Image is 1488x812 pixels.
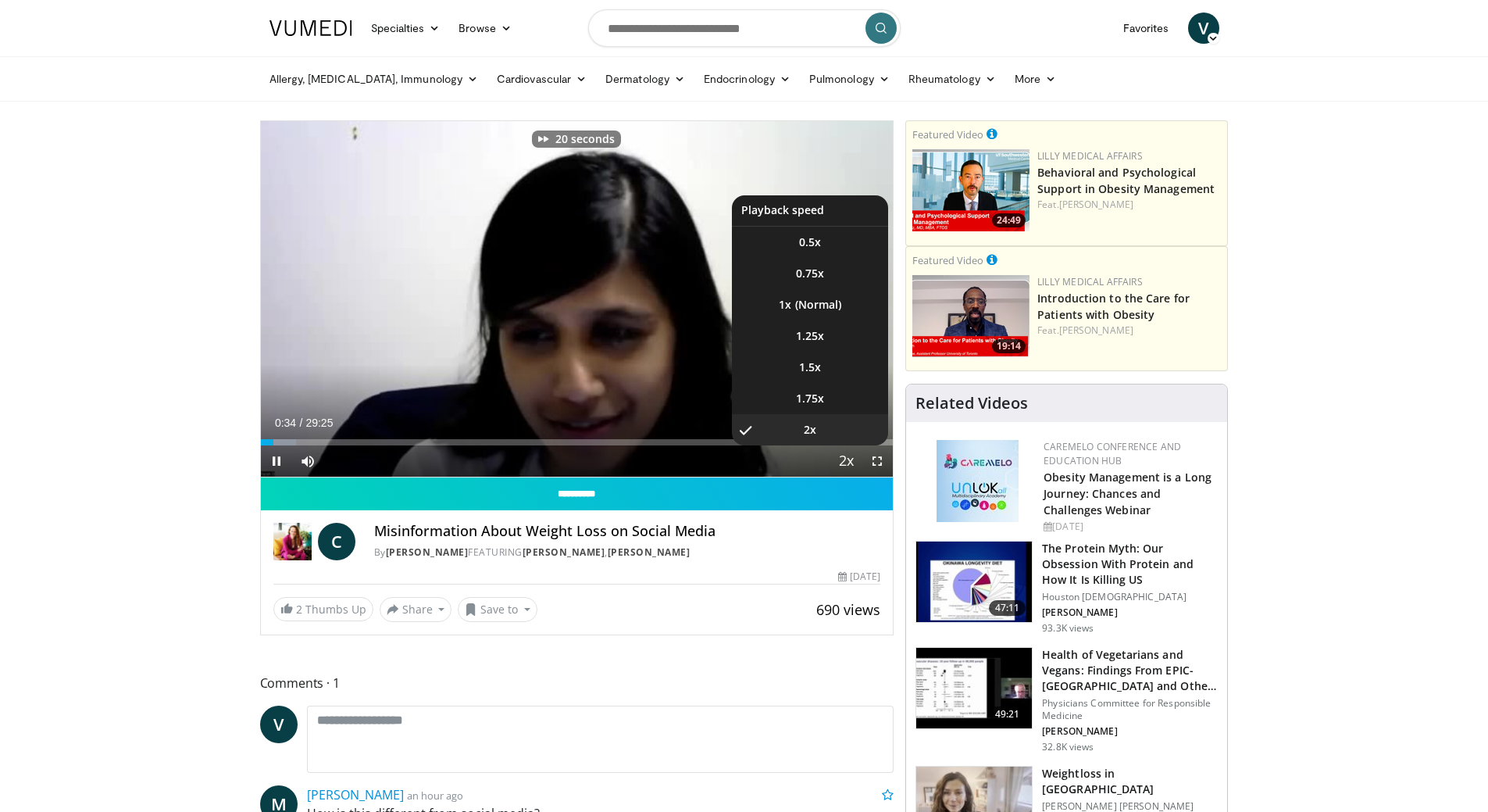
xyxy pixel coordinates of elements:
[269,20,352,36] img: VuMedi Logo
[816,600,880,619] span: 690 views
[916,542,1032,623] img: b7b8b05e-5021-418b-a89a-60a270e7cf82.150x105_q85_crop-smart_upscale.jpg
[300,417,303,429] span: /
[374,523,880,540] h4: Misinformation About Weight Loss on Social Media
[261,439,894,445] div: Progress Bar
[800,63,899,95] a: Pulmonology
[1042,725,1218,738] p: [PERSON_NAME]
[1042,766,1218,797] h3: Weightloss in [GEOGRAPHIC_DATA]
[796,391,824,406] span: 1.75x
[916,648,1032,729] img: 606f2b51-b844-428b-aa21-8c0c72d5a896.150x105_q85_crop-smart_upscale.jpg
[1188,13,1219,44] a: V
[862,445,893,477] button: Fullscreen
[1042,622,1094,635] p: 93.3K views
[555,134,615,145] p: 20 seconds
[458,597,537,622] button: Save to
[989,706,1026,722] span: 49:21
[1059,198,1133,211] a: [PERSON_NAME]
[989,600,1026,616] span: 47:11
[292,445,323,477] button: Mute
[912,127,983,141] small: Featured Video
[694,63,800,95] a: Endocrinology
[1042,541,1218,588] h3: The Protein Myth: Our Obsession With Protein and How It Is Killing US
[1042,741,1094,753] p: 32.8K views
[992,213,1026,227] span: 24:49
[804,422,816,438] span: 2x
[1042,697,1218,722] p: Physicians Committee for Responsible Medicine
[407,789,463,803] small: an hour ago
[937,440,1019,522] img: 45df64a9-a6de-482c-8a90-ada250f7980c.png.150x105_q85_autocrop_double_scale_upscale_version-0.2.jpg
[1005,63,1065,95] a: More
[915,647,1218,753] a: 49:21 Health of Vegetarians and Vegans: Findings From EPIC-[GEOGRAPHIC_DATA] and Othe… Physicians...
[799,234,821,250] span: 0.5x
[992,339,1026,353] span: 19:14
[1037,324,1221,338] div: Feat.
[386,546,469,559] a: [PERSON_NAME]
[1037,198,1221,212] div: Feat.
[1114,13,1179,44] a: Favorites
[1059,324,1133,337] a: [PERSON_NAME]
[487,63,596,95] a: Cardiovascular
[915,394,1028,413] h4: Related Videos
[1044,470,1211,517] a: Obesity Management is a Long Journey: Chances and Challenges Webinar
[318,523,355,560] a: C
[1042,647,1218,694] h3: Health of Vegetarians and Vegans: Findings From EPIC-[GEOGRAPHIC_DATA] and Othe…
[523,546,605,559] a: [PERSON_NAME]
[912,149,1029,231] a: 24:49
[899,63,1005,95] a: Rheumatology
[273,597,373,621] a: 2 Thumbs Up
[449,13,521,44] a: Browse
[596,63,694,95] a: Dermatology
[1042,591,1218,603] p: Houston [DEMOGRAPHIC_DATA]
[1037,291,1190,322] a: Introduction to the Care for Patients with Obesity
[307,786,404,803] a: [PERSON_NAME]
[796,328,824,344] span: 1.25x
[380,597,452,622] button: Share
[796,266,824,281] span: 0.75x
[1044,520,1215,534] div: [DATE]
[260,706,298,743] a: V
[912,149,1029,231] img: ba3304f6-7838-4e41-9c0f-2e31ebde6754.png.150x105_q85_crop-smart_upscale.png
[362,13,450,44] a: Specialties
[275,417,296,429] span: 0:34
[261,121,894,478] video-js: Video Player
[912,275,1029,357] a: 19:14
[374,546,880,560] div: By FEATURING ,
[912,275,1029,357] img: acc2e291-ced4-4dd5-b17b-d06994da28f3.png.150x105_q85_crop-smart_upscale.png
[830,445,862,477] button: Playback Rate
[1037,149,1143,163] a: Lilly Medical Affairs
[1037,165,1215,196] a: Behavioral and Psychological Support in Obesity Management
[296,602,302,617] span: 2
[838,570,880,584] div: [DATE]
[1042,606,1218,619] p: [PERSON_NAME]
[799,359,821,375] span: 1.5x
[260,63,488,95] a: Allergy, [MEDICAL_DATA], Immunology
[1044,440,1181,467] a: CaReMeLO Conference and Education Hub
[261,445,292,477] button: Pause
[588,9,901,47] input: Search topics, interventions
[1037,275,1143,288] a: Lilly Medical Affairs
[305,417,333,429] span: 29:25
[779,297,791,313] span: 1x
[915,541,1218,635] a: 47:11 The Protein Myth: Our Obsession With Protein and How It Is Killing US Houston [DEMOGRAPHIC_...
[273,523,312,560] img: Dr. Carolynn Francavilla
[608,546,690,559] a: [PERSON_NAME]
[912,253,983,267] small: Featured Video
[260,673,894,693] span: Comments 1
